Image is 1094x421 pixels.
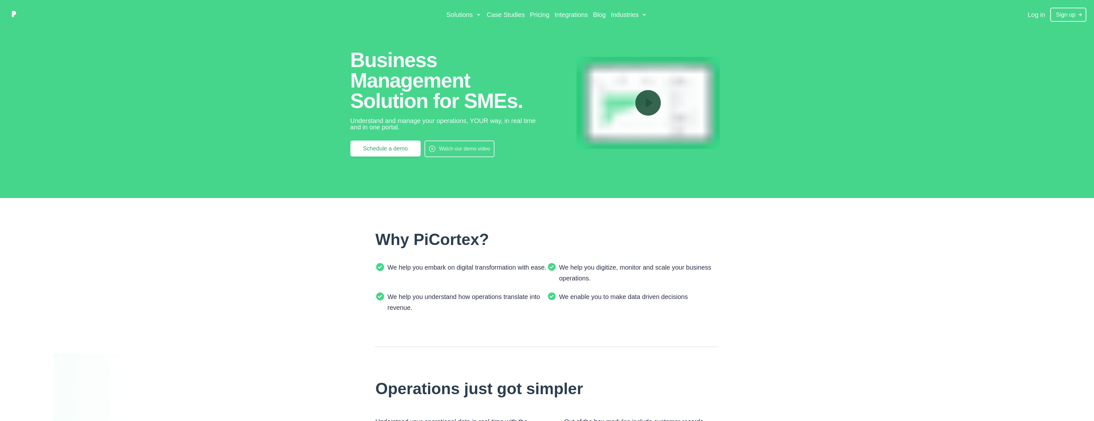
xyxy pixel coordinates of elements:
span: Sign up [1056,11,1075,19]
a: Industries [611,11,648,19]
button: Solutions [447,11,482,19]
p: We help you digitize, monitor and scale your business operations. [559,262,719,284]
button: Watch our demo video [425,141,494,157]
a: Pricing [530,11,549,18]
p: Understand and manage your operations, YOUR way, in real time and in one portal. [350,118,542,130]
p: We help you understand how operations translate into revenue. [387,291,547,313]
p: We enable you to make data driven decisions [559,291,719,302]
span: Business Management Solution for SMEs. [350,50,542,111]
h1: Why PiCortex? [375,230,719,249]
a: Integrations [555,11,588,18]
button: industry [577,57,720,149]
h1: Operations just got simpler [375,379,719,398]
a: Blog [593,11,606,18]
a: Case Studies [487,11,525,18]
span: Solutions [447,11,473,19]
p: We help you embark on digital transformation with ease. [387,262,547,273]
img: PiCortex [8,8,20,20]
a: Log in [1022,8,1050,22]
button: Schedule a demo [350,141,421,157]
span: Industries [611,11,639,19]
span: Watch our demo video [439,145,490,153]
